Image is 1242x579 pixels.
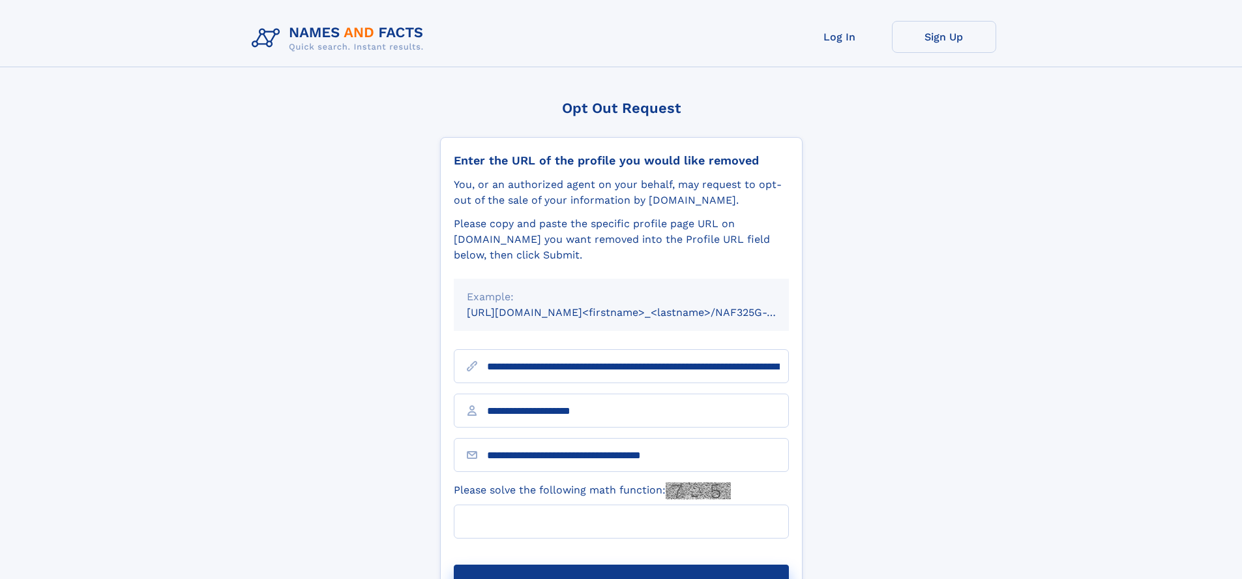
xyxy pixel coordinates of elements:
div: You, or an authorized agent on your behalf, may request to opt-out of the sale of your informatio... [454,177,789,208]
a: Sign Up [892,21,996,53]
small: [URL][DOMAIN_NAME]<firstname>_<lastname>/NAF325G-xxxxxxxx [467,306,814,319]
div: Please copy and paste the specific profile page URL on [DOMAIN_NAME] you want removed into the Pr... [454,216,789,263]
div: Opt Out Request [440,100,803,116]
div: Enter the URL of the profile you would like removed [454,153,789,168]
a: Log In [788,21,892,53]
div: Example: [467,289,776,305]
img: Logo Names and Facts [246,21,434,56]
label: Please solve the following math function: [454,482,731,499]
